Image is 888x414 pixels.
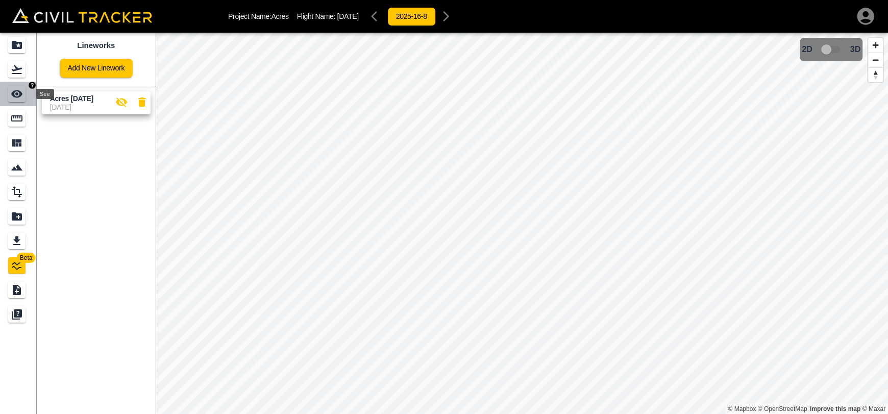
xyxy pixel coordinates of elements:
a: Mapbox [728,405,756,412]
button: Zoom in [868,38,883,53]
button: 2025-16-8 [387,7,436,26]
a: Maxar [862,405,885,412]
span: [DATE] [337,12,359,20]
p: Flight Name: [297,12,359,20]
p: Project Name: Acres [228,12,289,20]
span: 3D [850,45,860,54]
canvas: Map [156,33,888,414]
button: Zoom out [868,53,883,67]
span: 2D [802,45,812,54]
span: 3D model not uploaded yet [817,40,846,59]
div: See [36,89,54,99]
a: Map feedback [810,405,860,412]
img: Civil Tracker [12,8,152,22]
button: Reset bearing to north [868,67,883,82]
a: OpenStreetMap [758,405,807,412]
